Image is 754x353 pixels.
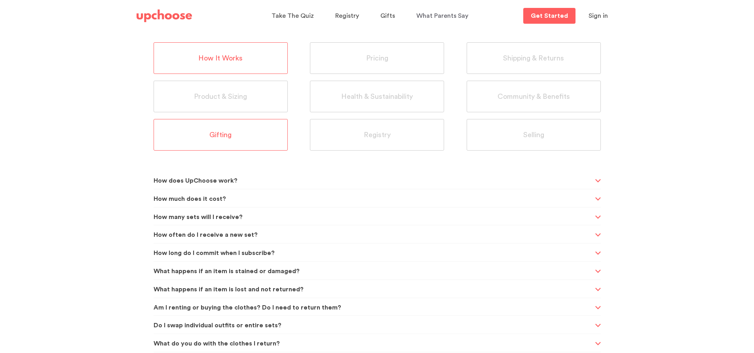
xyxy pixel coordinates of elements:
span: How often do I receive a new set? [154,225,593,245]
span: Selling [523,130,544,140]
span: Product & Sizing [194,92,247,101]
a: Gifts [380,8,397,24]
span: How It Works [198,54,243,63]
span: How much does it cost? [154,189,593,209]
span: How many sets will I receive? [154,208,593,227]
span: Registry [364,130,391,140]
a: UpChoose [137,8,192,24]
a: Get Started [523,8,575,24]
span: Registry [335,13,359,19]
a: Take The Quiz [272,8,316,24]
p: Get Started [531,13,568,19]
span: How does UpChoose work? [154,171,593,191]
span: Pricing [366,54,388,63]
span: Am I renting or buying the clothes? Do I need to return them? [154,298,593,317]
span: Gifts [380,13,395,19]
a: What Parents Say [416,8,471,24]
a: Registry [335,8,361,24]
img: UpChoose [137,9,192,22]
span: Gifting [209,130,232,140]
span: Take The Quiz [272,13,314,19]
span: Shipping & Returns [503,54,564,63]
span: How long do I commit when I subscribe? [154,244,593,263]
span: Community & Benefits [498,92,570,101]
span: What happens if an item is stained or damaged? [154,262,593,281]
button: Sign in [579,8,618,24]
span: What Parents Say [416,13,468,19]
span: Sign in [589,13,608,19]
span: Do I swap individual outfits or entire sets? [154,316,593,335]
span: What happens if an item is lost and not returned? [154,280,593,299]
span: Health & Sustainability [341,92,413,101]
